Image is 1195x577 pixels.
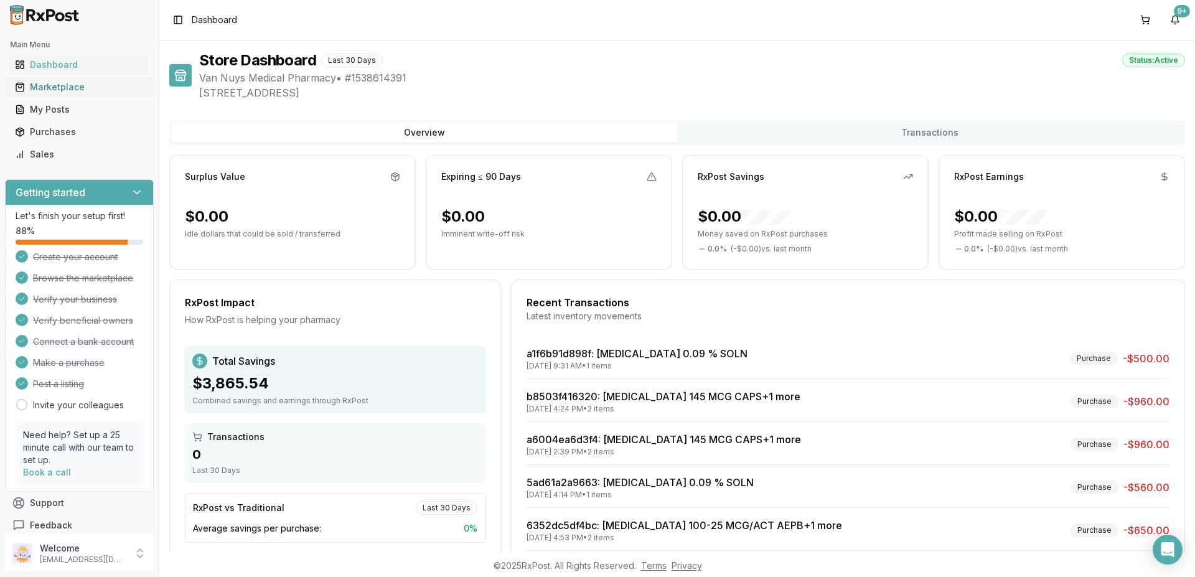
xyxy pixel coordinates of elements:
[321,54,383,67] div: Last 30 Days
[10,76,149,98] a: Marketplace
[527,347,747,360] a: a1f6b91d898f: [MEDICAL_DATA] 0.09 % SOLN
[1123,523,1169,538] span: -$650.00
[30,519,72,532] span: Feedback
[731,244,812,254] span: ( - $0.00 ) vs. last month
[5,144,154,164] button: Sales
[10,98,149,121] a: My Posts
[527,295,1169,310] div: Recent Transactions
[5,5,85,25] img: RxPost Logo
[416,501,477,515] div: Last 30 Days
[5,514,154,537] button: Feedback
[708,244,727,254] span: 0.0 %
[192,14,237,26] span: Dashboard
[527,404,800,414] div: [DATE] 4:24 PM • 2 items
[12,543,32,563] img: User avatar
[698,207,791,227] div: $0.00
[33,293,117,306] span: Verify your business
[5,55,154,75] button: Dashboard
[441,171,521,183] div: Expiring ≤ 90 Days
[527,447,801,457] div: [DATE] 2:39 PM • 2 items
[192,446,478,463] div: 0
[207,431,265,443] span: Transactions
[185,171,245,183] div: Surplus Value
[527,533,842,543] div: [DATE] 4:53 PM • 2 items
[987,244,1068,254] span: ( - $0.00 ) vs. last month
[15,103,144,116] div: My Posts
[199,85,1185,100] span: [STREET_ADDRESS]
[5,492,154,514] button: Support
[33,357,105,369] span: Make a purchase
[185,229,400,239] p: Idle dollars that could be sold / transferred
[1174,5,1190,17] div: 9+
[527,433,801,446] a: a6004ea6d3f4: [MEDICAL_DATA] 145 MCG CAPS+1 more
[5,100,154,120] button: My Posts
[10,54,149,76] a: Dashboard
[192,14,237,26] nav: breadcrumb
[33,399,124,411] a: Invite your colleagues
[1123,351,1169,366] span: -$500.00
[193,522,321,535] span: Average savings per purchase:
[954,207,1047,227] div: $0.00
[10,143,149,166] a: Sales
[1123,437,1169,452] span: -$960.00
[185,207,228,227] div: $0.00
[1153,535,1183,565] div: Open Intercom Messenger
[40,542,126,555] p: Welcome
[192,466,478,476] div: Last 30 Days
[1123,394,1169,409] span: -$960.00
[15,148,144,161] div: Sales
[15,59,144,71] div: Dashboard
[33,378,84,390] span: Post a listing
[441,207,485,227] div: $0.00
[193,502,284,514] div: RxPost vs Traditional
[33,251,118,263] span: Create your account
[16,210,143,222] p: Let's finish your setup first!
[10,121,149,143] a: Purchases
[16,225,35,237] span: 88 %
[527,519,842,532] a: 6352dc5df4bc: [MEDICAL_DATA] 100-25 MCG/ACT AEPB+1 more
[212,354,275,368] span: Total Savings
[527,361,747,371] div: [DATE] 9:31 AM • 1 items
[172,123,677,143] button: Overview
[677,123,1183,143] button: Transactions
[1071,481,1118,494] div: Purchase
[16,185,85,200] h3: Getting started
[527,476,754,489] a: 5ad61a2a9663: [MEDICAL_DATA] 0.09 % SOLN
[15,81,144,93] div: Marketplace
[1071,523,1118,537] div: Purchase
[641,560,667,571] a: Terms
[5,77,154,97] button: Marketplace
[527,390,800,403] a: b8503f416320: [MEDICAL_DATA] 145 MCG CAPS+1 more
[1165,10,1185,30] button: 9+
[964,244,983,254] span: 0.0 %
[199,70,1185,85] span: Van Nuys Medical Pharmacy • # 1538614391
[33,272,133,284] span: Browse the marketplace
[199,50,316,70] h1: Store Dashboard
[527,490,754,500] div: [DATE] 4:14 PM • 1 items
[15,126,144,138] div: Purchases
[10,40,149,50] h2: Main Menu
[185,314,485,326] div: How RxPost is helping your pharmacy
[1071,438,1118,451] div: Purchase
[672,560,702,571] a: Privacy
[1122,54,1185,67] div: Status: Active
[23,467,71,477] a: Book a call
[33,314,133,327] span: Verify beneficial owners
[192,396,478,406] div: Combined savings and earnings through RxPost
[954,229,1169,239] p: Profit made selling on RxPost
[1070,352,1118,365] div: Purchase
[185,295,485,310] div: RxPost Impact
[5,122,154,142] button: Purchases
[192,373,478,393] div: $3,865.54
[954,171,1024,183] div: RxPost Earnings
[23,429,136,466] p: Need help? Set up a 25 minute call with our team to set up.
[33,335,134,348] span: Connect a bank account
[527,310,1169,322] div: Latest inventory movements
[698,171,764,183] div: RxPost Savings
[1071,395,1118,408] div: Purchase
[40,555,126,565] p: [EMAIL_ADDRESS][DOMAIN_NAME]
[1123,480,1169,495] span: -$560.00
[698,229,913,239] p: Money saved on RxPost purchases
[464,522,477,535] span: 0 %
[441,229,657,239] p: Imminent write-off risk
